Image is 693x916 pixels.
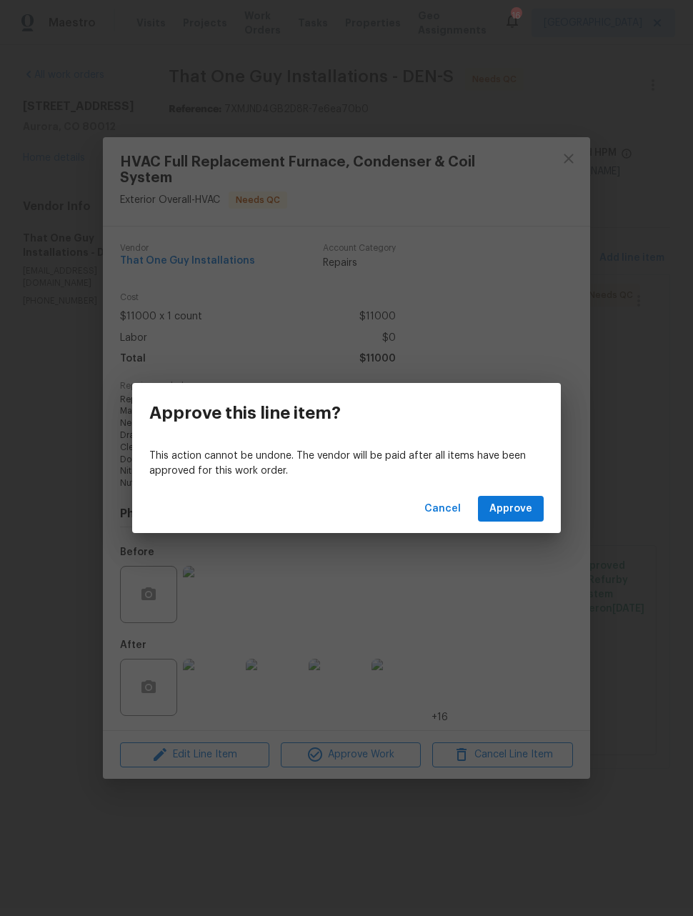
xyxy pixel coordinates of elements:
[424,500,461,518] span: Cancel
[419,496,467,522] button: Cancel
[489,500,532,518] span: Approve
[149,449,544,479] p: This action cannot be undone. The vendor will be paid after all items have been approved for this...
[149,403,341,423] h3: Approve this line item?
[478,496,544,522] button: Approve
